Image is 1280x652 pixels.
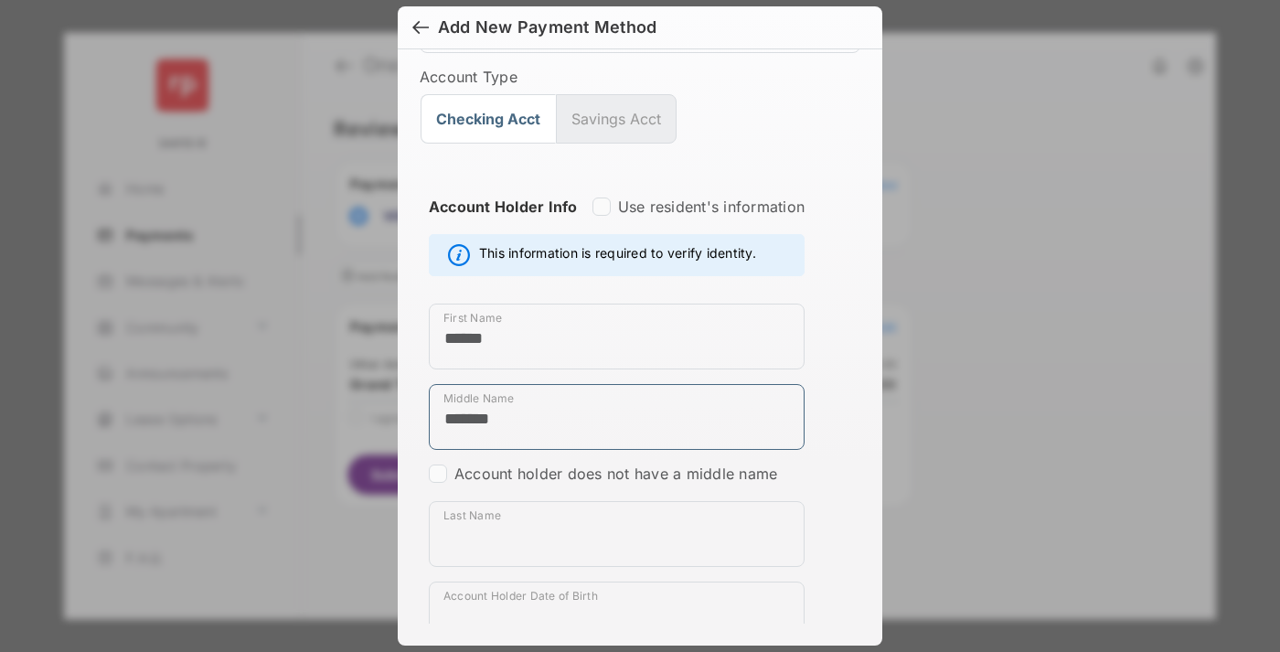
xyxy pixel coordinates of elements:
[556,94,677,144] button: Savings Acct
[479,244,756,266] span: This information is required to verify identity.
[429,198,578,249] strong: Account Holder Info
[420,68,860,86] label: Account Type
[421,94,556,144] button: Checking Acct
[454,465,777,483] label: Account holder does not have a middle name
[618,198,805,216] label: Use resident's information
[438,17,656,37] div: Add New Payment Method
